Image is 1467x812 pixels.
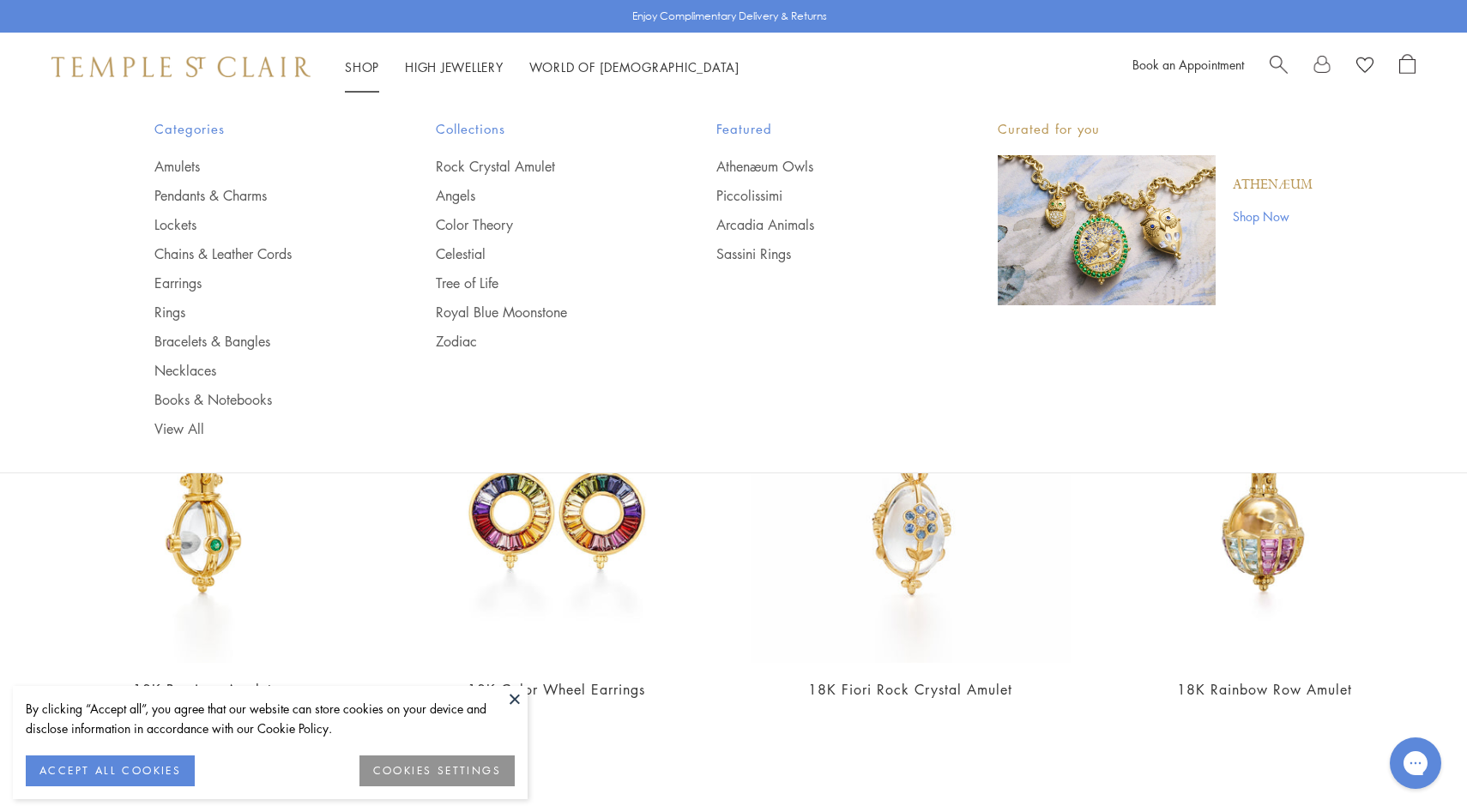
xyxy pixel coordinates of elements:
[1356,54,1373,80] a: View Wishlist
[1381,731,1450,795] iframe: Gorgias live chat messenger
[716,215,929,234] a: Arcadia Animals
[154,244,367,263] a: Chains & Leather Cords
[436,244,649,263] a: Celestial
[26,755,195,786] button: ACCEPT ALL COOKIES
[345,57,740,78] nav: Main navigation
[1177,680,1352,699] a: 18K Rainbow Row Amulet
[397,344,717,664] img: 18K Color Wheel Earrings
[808,680,1012,699] a: 18K Fiori Rock Crystal Amulet
[154,157,367,176] a: Amulets
[716,157,929,176] a: Athenæum Owls
[1399,54,1416,80] a: Open Shopping Bag
[154,390,367,409] a: Books & Notebooks
[359,755,515,786] button: COOKIES SETTINGS
[998,118,1313,140] p: Curated for you
[716,118,929,140] span: Featured
[436,303,649,322] a: Royal Blue Moonstone
[133,680,272,699] a: 18K Precious Amulet
[154,303,367,322] a: Rings
[436,157,649,176] a: Rock Crystal Amulet
[1233,176,1313,195] a: Athenæum
[154,419,367,438] a: View All
[1132,56,1244,73] a: Book an Appointment
[1270,54,1288,80] a: Search
[154,332,367,351] a: Bracelets & Bangles
[436,186,649,205] a: Angels
[154,186,367,205] a: Pendants & Charms
[716,244,929,263] a: Sassini Rings
[154,215,367,234] a: Lockets
[436,215,649,234] a: Color Theory
[529,58,740,75] a: World of [DEMOGRAPHIC_DATA]World of [DEMOGRAPHIC_DATA]
[716,186,929,205] a: Piccolissimi
[632,8,827,25] p: Enjoy Complimentary Delivery & Returns
[51,57,311,77] img: Temple St. Clair
[26,699,515,738] div: By clicking “Accept all”, you agree that our website can store cookies on your device and disclos...
[436,274,649,292] a: Tree of Life
[1105,344,1425,664] img: 18K Rainbow Row Amulet
[436,118,649,140] span: Collections
[154,118,367,140] span: Categories
[43,344,363,664] img: P56800-E9RES
[436,332,649,351] a: Zodiac
[154,274,367,292] a: Earrings
[345,58,379,75] a: ShopShop
[405,58,504,75] a: High JewelleryHigh Jewellery
[468,680,645,699] a: 18K Color Wheel Earrings
[154,361,367,380] a: Necklaces
[1233,207,1313,226] a: Shop Now
[751,344,1071,664] img: P56889-E11FIORMX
